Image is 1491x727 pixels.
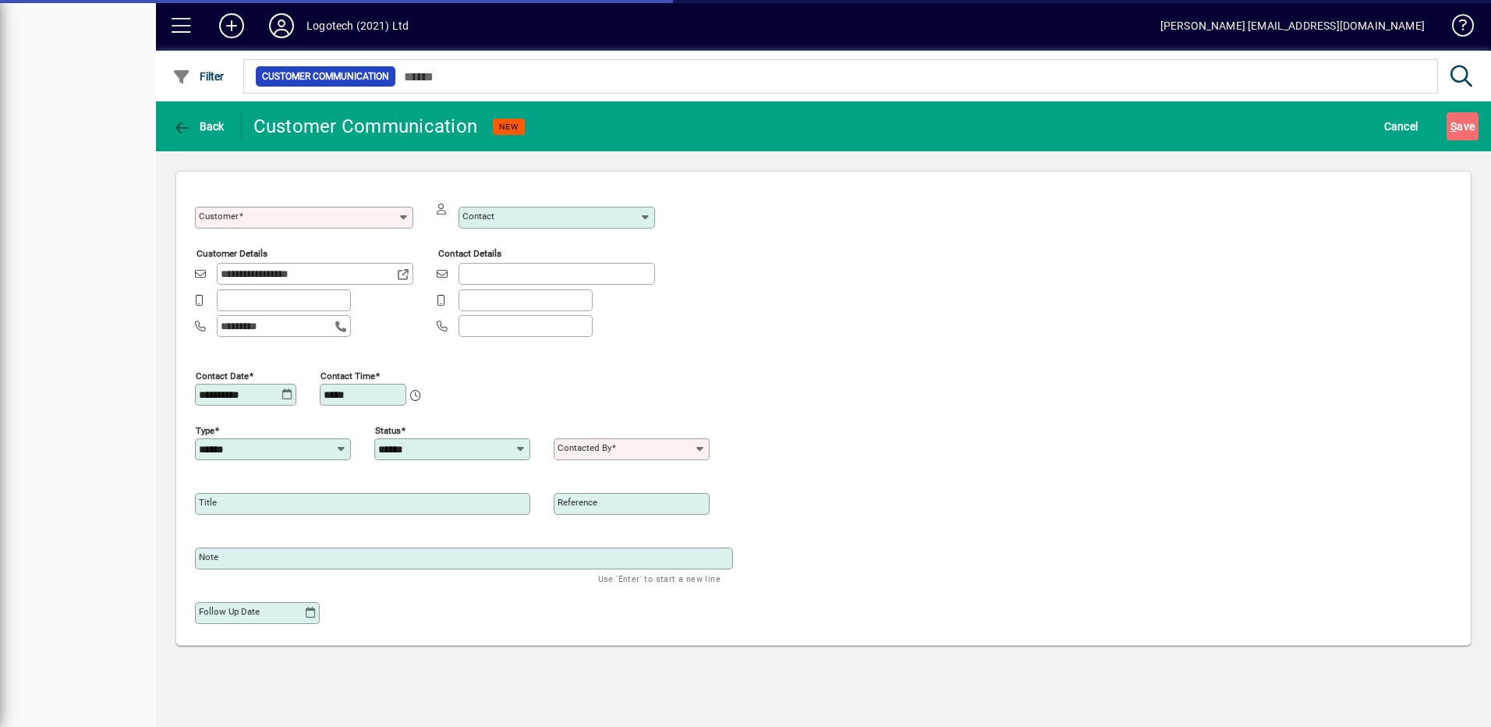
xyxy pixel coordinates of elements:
mat-label: Note [199,551,218,562]
button: Profile [257,12,306,40]
button: Cancel [1380,112,1422,140]
span: Back [172,120,225,133]
mat-label: Title [199,497,217,508]
mat-label: Type [196,424,214,435]
span: Cancel [1384,114,1418,139]
div: Logotech (2021) Ltd [306,13,409,38]
mat-label: Contact date [196,370,249,381]
mat-label: Customer [199,211,239,222]
mat-label: Contacted by [558,442,611,453]
mat-label: Contact time [321,370,375,381]
mat-hint: Use 'Enter' to start a new line [598,569,721,587]
mat-label: Contact [462,211,494,222]
span: ave [1450,114,1475,139]
a: Knowledge Base [1440,3,1472,54]
app-page-header-button: Back [156,112,242,140]
mat-label: Status [375,424,401,435]
div: Customer Communication [253,114,478,139]
button: Save [1447,112,1479,140]
span: Filter [172,70,225,83]
button: Filter [168,62,228,90]
div: [PERSON_NAME] [EMAIL_ADDRESS][DOMAIN_NAME] [1160,13,1425,38]
button: Add [207,12,257,40]
span: NEW [499,122,519,132]
button: Back [168,112,228,140]
span: Customer Communication [262,69,389,84]
mat-label: Reference [558,497,597,508]
mat-label: Follow up date [199,606,260,617]
span: S [1450,120,1457,133]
